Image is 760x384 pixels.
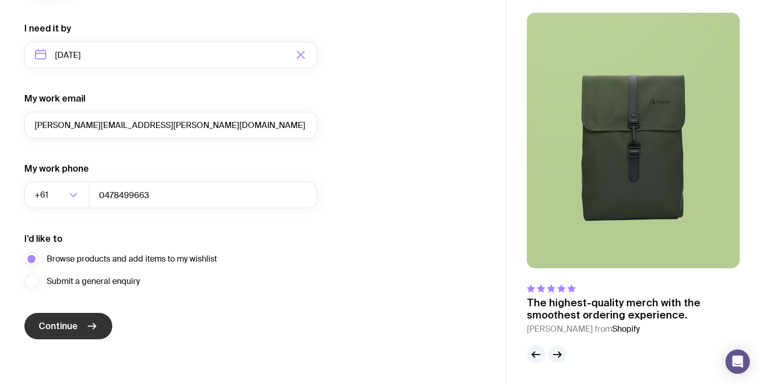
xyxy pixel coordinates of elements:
[35,182,50,208] span: +61
[612,324,640,334] span: Shopify
[527,323,740,335] cite: [PERSON_NAME] from
[527,297,740,321] p: The highest-quality merch with the smoothest ordering experience.
[39,320,78,332] span: Continue
[50,182,66,208] input: Search for option
[24,233,62,245] label: I’d like to
[24,313,112,339] button: Continue
[24,112,317,138] input: you@email.com
[725,349,750,374] div: Open Intercom Messenger
[24,182,89,208] div: Search for option
[89,182,317,208] input: 0400123456
[24,42,317,68] input: Select a target date
[24,92,85,105] label: My work email
[24,22,71,35] label: I need it by
[47,275,140,287] span: Submit a general enquiry
[47,253,217,265] span: Browse products and add items to my wishlist
[24,163,89,175] label: My work phone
